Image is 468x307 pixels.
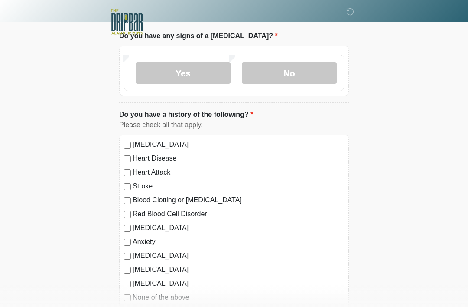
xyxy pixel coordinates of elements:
label: Heart Attack [133,167,344,178]
input: [MEDICAL_DATA] [124,142,131,149]
label: Stroke [133,181,344,191]
input: Heart Disease [124,155,131,162]
input: Heart Attack [124,169,131,176]
label: [MEDICAL_DATA] [133,251,344,261]
input: [MEDICAL_DATA] [124,225,131,232]
label: [MEDICAL_DATA] [133,264,344,275]
label: Heart Disease [133,153,344,164]
label: Do you have a history of the following? [119,109,253,120]
input: None of the above [124,294,131,301]
img: The DRIPBaR - Alamo Heights Logo [110,7,143,37]
input: Stroke [124,183,131,190]
div: Please check all that apply. [119,120,349,130]
label: None of the above [133,292,344,303]
label: No [242,62,337,84]
label: Blood Clotting or [MEDICAL_DATA] [133,195,344,205]
label: [MEDICAL_DATA] [133,139,344,150]
input: [MEDICAL_DATA] [124,281,131,287]
input: [MEDICAL_DATA] [124,253,131,260]
label: [MEDICAL_DATA] [133,223,344,233]
label: Yes [136,62,231,84]
label: Red Blood Cell Disorder [133,209,344,219]
input: Red Blood Cell Disorder [124,211,131,218]
label: [MEDICAL_DATA] [133,278,344,289]
input: [MEDICAL_DATA] [124,267,131,274]
label: Anxiety [133,237,344,247]
input: Blood Clotting or [MEDICAL_DATA] [124,197,131,204]
input: Anxiety [124,239,131,246]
